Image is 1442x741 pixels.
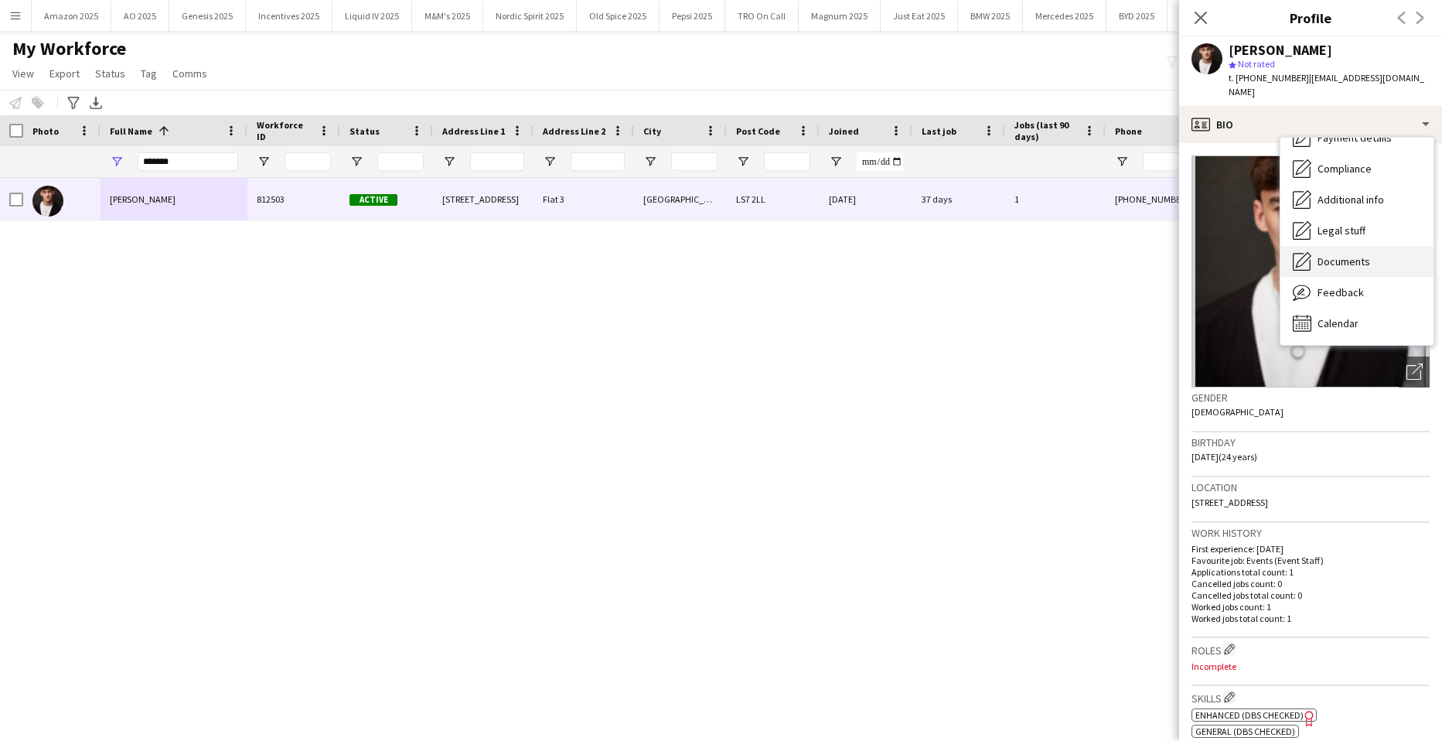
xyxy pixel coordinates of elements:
button: Open Filter Menu [829,155,843,169]
p: Cancelled jobs total count: 0 [1191,589,1430,601]
input: Post Code Filter Input [764,152,810,171]
div: Flat 3 [534,178,634,220]
div: [STREET_ADDRESS] [433,178,534,220]
div: LS7 2LL [727,178,820,220]
span: General (DBS Checked) [1195,726,1295,737]
button: Incentives 2025 [246,1,332,31]
h3: Profile [1179,8,1442,28]
span: Phone [1115,125,1142,137]
span: Full Name [110,125,152,137]
h3: Work history [1191,526,1430,540]
a: Status [89,63,131,84]
span: Status [95,67,125,80]
span: Not rated [1238,58,1275,70]
span: My Workforce [12,37,126,60]
a: Tag [135,63,163,84]
span: City [643,125,661,137]
input: Phone Filter Input [1143,152,1294,171]
div: Compliance [1280,153,1433,184]
button: BMW 2025 [958,1,1023,31]
span: Payment details [1318,131,1392,145]
button: Pepsi 2025 [660,1,725,31]
h3: Birthday [1191,435,1430,449]
app-action-btn: Export XLSX [87,94,105,112]
span: Post Code [736,125,780,137]
div: Legal stuff [1280,215,1433,246]
span: Calendar [1318,316,1358,330]
div: [PHONE_NUMBER] [1106,178,1304,220]
button: Open Filter Menu [543,155,557,169]
span: Address Line 1 [442,125,505,137]
button: Open Filter Menu [643,155,657,169]
input: Status Filter Input [377,152,424,171]
h3: Gender [1191,391,1430,405]
img: Crew avatar or photo [1191,155,1430,388]
img: Tom Donoghue [32,186,63,217]
span: Export [49,67,80,80]
div: Additional info [1280,184,1433,215]
span: [PERSON_NAME] [110,193,176,205]
button: Nordic Spirit 2025 [483,1,577,31]
p: Worked jobs total count: 1 [1191,613,1430,624]
span: Feedback [1318,285,1364,299]
div: Calendar [1280,308,1433,339]
div: Documents [1280,246,1433,277]
span: Compliance [1318,162,1372,176]
p: Worked jobs count: 1 [1191,601,1430,613]
button: Open Filter Menu [110,155,124,169]
div: 37 days [912,178,1005,220]
button: AO 2025 [111,1,169,31]
div: Payment details [1280,122,1433,153]
span: Enhanced (DBS Checked) [1195,709,1304,721]
button: Open Filter Menu [349,155,363,169]
button: Magnum 2025 [799,1,881,31]
app-action-btn: Advanced filters [64,94,83,112]
div: [DATE] [820,178,912,220]
h3: Skills [1191,689,1430,705]
input: Address Line 2 Filter Input [571,152,625,171]
p: Cancelled jobs count: 0 [1191,578,1430,589]
span: View [12,67,34,80]
h3: Location [1191,480,1430,494]
button: Open Filter Menu [736,155,750,169]
span: [DATE] (24 years) [1191,451,1257,463]
input: Joined Filter Input [857,152,903,171]
span: Photo [32,125,59,137]
div: [GEOGRAPHIC_DATA] [634,178,727,220]
button: Open Filter Menu [442,155,456,169]
a: Comms [166,63,213,84]
span: Joined [829,125,859,137]
button: M&M's 2025 [412,1,483,31]
button: Mercedes 2025 [1023,1,1106,31]
button: Old Spice 2025 [577,1,660,31]
p: Favourite job: Events (Event Staff) [1191,555,1430,566]
input: Workforce ID Filter Input [285,152,331,171]
span: [STREET_ADDRESS] [1191,497,1268,508]
button: Genesis 2025 [169,1,246,31]
button: BYD 2025 [1106,1,1168,31]
span: t. [PHONE_NUMBER] [1229,72,1309,84]
button: Nvidia 2025 [1168,1,1239,31]
button: TRO On Call [725,1,799,31]
button: Amazon 2025 [32,1,111,31]
span: [DEMOGRAPHIC_DATA] [1191,406,1283,418]
a: Export [43,63,86,84]
span: | [EMAIL_ADDRESS][DOMAIN_NAME] [1229,72,1424,97]
div: Open photos pop-in [1399,357,1430,388]
span: Legal stuff [1318,224,1365,237]
button: Liquid IV 2025 [332,1,412,31]
div: Bio [1179,106,1442,143]
span: Comms [172,67,207,80]
span: Workforce ID [257,119,312,142]
span: Active [349,194,397,206]
div: Feedback [1280,277,1433,308]
input: Address Line 1 Filter Input [470,152,524,171]
div: [PERSON_NAME] [1229,43,1332,57]
p: Incomplete [1191,661,1430,672]
span: Status [349,125,380,137]
h3: Roles [1191,641,1430,657]
input: Full Name Filter Input [138,152,238,171]
span: Tag [141,67,157,80]
button: Open Filter Menu [257,155,271,169]
span: Address Line 2 [543,125,605,137]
